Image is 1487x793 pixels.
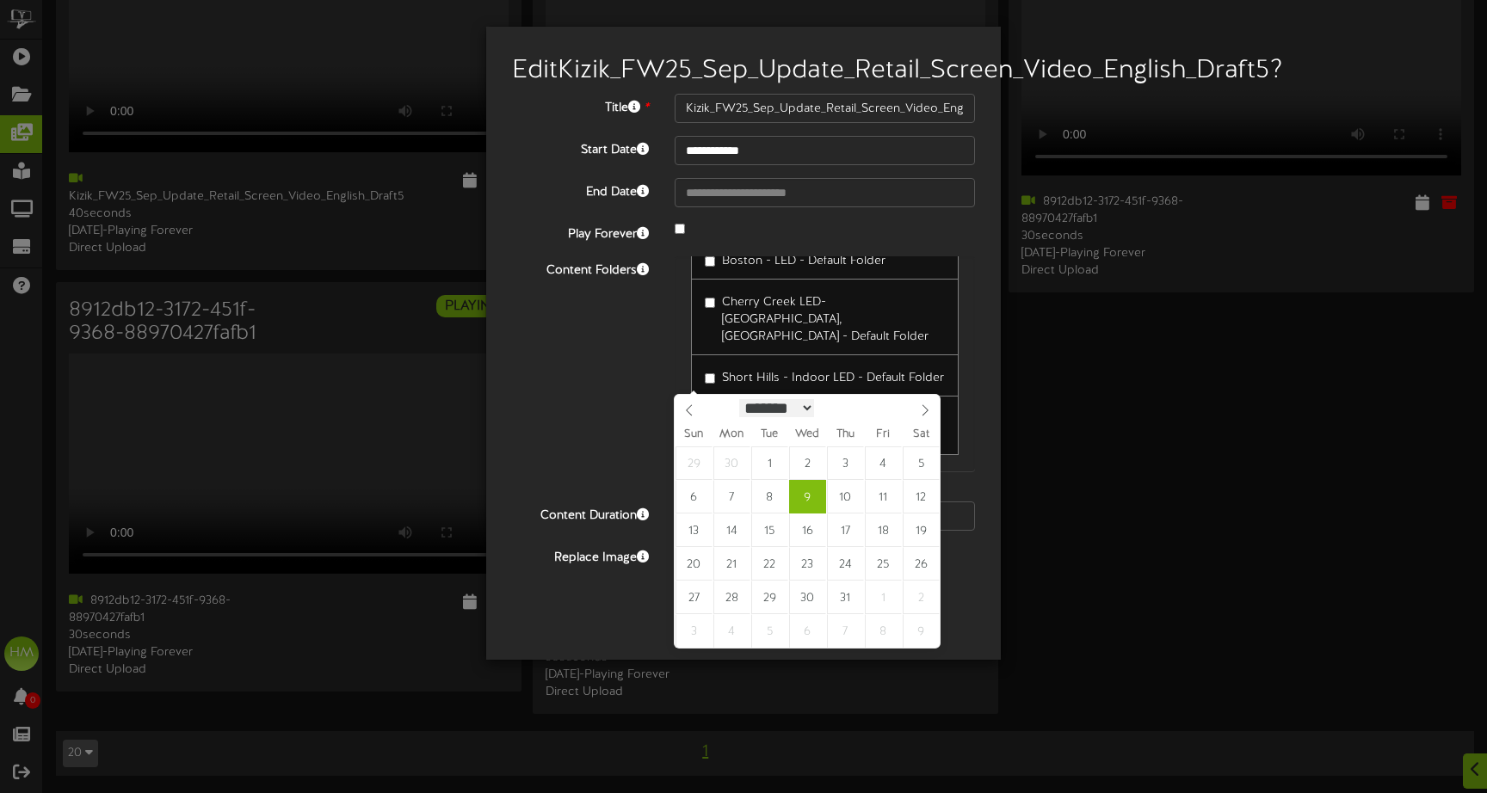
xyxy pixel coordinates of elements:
[499,136,662,159] label: Start Date
[903,513,940,547] span: July 19, 2025
[713,581,750,614] span: July 28, 2025
[827,446,864,480] span: July 3, 2025
[789,480,826,513] span: July 9, 2025
[499,178,662,201] label: End Date
[903,480,940,513] span: July 12, 2025
[499,256,662,280] label: Content Folders
[675,94,975,123] input: Title
[722,296,929,343] span: Cherry Creek LED- [GEOGRAPHIC_DATA], [GEOGRAPHIC_DATA] - Default Folder
[865,614,902,648] span: August 8, 2025
[827,480,864,513] span: July 10, 2025
[789,581,826,614] span: July 30, 2025
[705,298,715,308] input: Cherry Creek LED- [GEOGRAPHIC_DATA], [GEOGRAPHIC_DATA] - Default Folder
[512,57,975,85] h2: Edit Kizik_FW25_Sep_Update_Retail_Screen_Video_English_Draft5 ?
[499,501,662,525] label: Content Duration
[676,480,713,513] span: July 6, 2025
[750,429,788,440] span: Tue
[864,429,902,440] span: Fri
[865,446,902,480] span: July 4, 2025
[903,581,940,614] span: August 2, 2025
[713,614,750,648] span: August 4, 2025
[814,399,876,417] input: Year
[865,513,902,547] span: July 18, 2025
[789,547,826,581] span: July 23, 2025
[675,429,713,440] span: Sun
[827,547,864,581] span: July 24, 2025
[903,614,940,648] span: August 9, 2025
[788,429,826,440] span: Wed
[499,544,662,567] label: Replace Image
[865,547,902,581] span: July 25, 2025
[722,372,944,384] span: Short Hills - Indoor LED - Default Folder
[713,513,750,547] span: July 14, 2025
[865,480,902,513] span: July 11, 2025
[827,581,864,614] span: July 31, 2025
[751,513,788,547] span: July 15, 2025
[713,547,750,581] span: July 21, 2025
[676,513,713,547] span: July 13, 2025
[751,581,788,614] span: July 29, 2025
[827,614,864,648] span: August 7, 2025
[789,614,826,648] span: August 6, 2025
[722,255,885,267] span: Boston - LED - Default Folder
[789,446,826,480] span: July 2, 2025
[713,429,750,440] span: Mon
[705,373,715,384] input: Short Hills - Indoor LED - Default Folder
[676,581,713,614] span: July 27, 2025
[826,429,864,440] span: Thu
[676,614,713,648] span: August 3, 2025
[827,513,864,547] span: July 17, 2025
[713,480,750,513] span: July 7, 2025
[676,446,713,480] span: June 29, 2025
[903,547,940,581] span: July 26, 2025
[499,220,662,243] label: Play Forever
[499,94,662,117] label: Title
[789,513,826,547] span: July 16, 2025
[676,547,713,581] span: July 20, 2025
[751,614,788,648] span: August 5, 2025
[751,480,788,513] span: July 8, 2025
[903,446,940,480] span: July 5, 2025
[705,256,715,267] input: Boston - LED - Default Folder
[751,446,788,480] span: July 1, 2025
[902,429,940,440] span: Sat
[713,446,750,480] span: June 30, 2025
[865,581,902,614] span: August 1, 2025
[751,547,788,581] span: July 22, 2025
